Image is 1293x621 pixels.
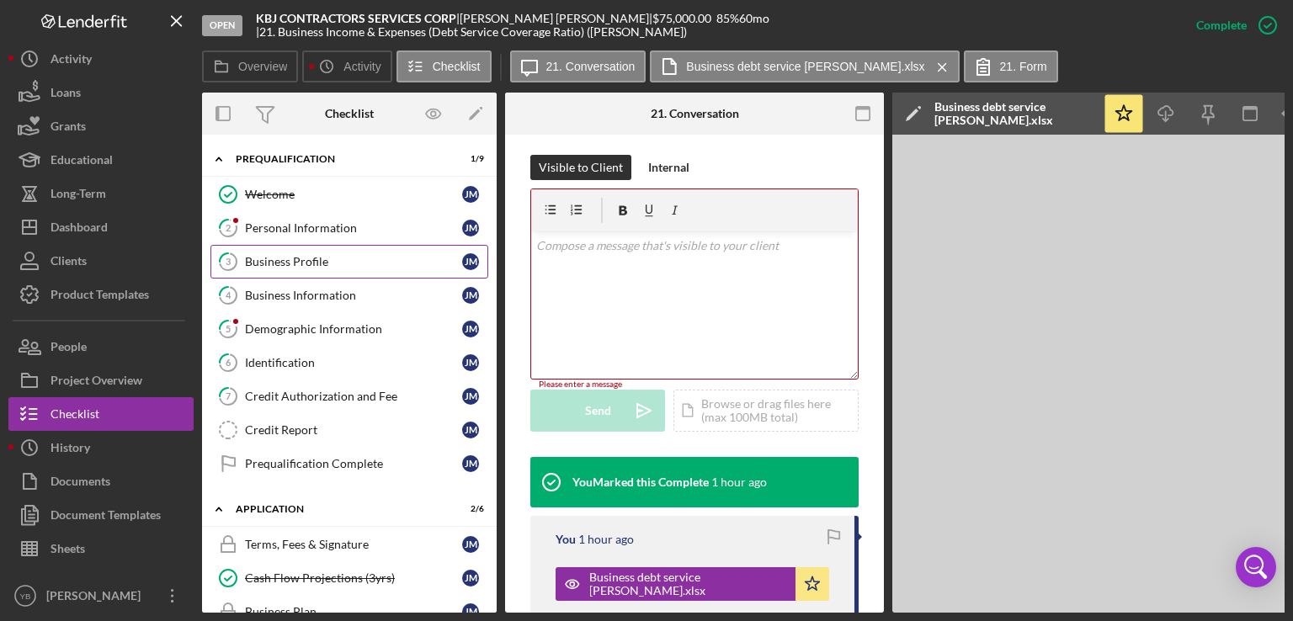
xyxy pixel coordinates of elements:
label: Activity [343,60,380,73]
button: Checklist [396,50,492,82]
a: WelcomeJM [210,178,488,211]
div: Business Information [245,289,462,302]
div: Personal Information [245,221,462,235]
div: Business Profile [245,255,462,268]
div: Application [236,504,442,514]
div: Prequalification [236,154,442,164]
div: 1 / 9 [454,154,484,164]
button: Complete [1179,8,1285,42]
button: 21. Form [964,50,1058,82]
button: Business debt service [PERSON_NAME].xlsx [650,50,959,82]
div: Business debt service [PERSON_NAME].xlsx [589,571,787,597]
a: 3Business ProfileJM [210,245,488,279]
time: 2025-08-22 18:01 [711,475,767,489]
button: Business debt service [PERSON_NAME].xlsx [556,567,829,601]
div: J M [462,186,479,203]
tspan: 5 [226,323,231,334]
button: Sheets [8,532,194,565]
div: 85 % [716,12,739,25]
div: Visible to Client [539,155,623,180]
div: Demographic Information [245,322,462,336]
div: 60 mo [739,12,769,25]
button: Document Templates [8,498,194,532]
label: 21. Form [1000,60,1047,73]
div: J M [462,536,479,553]
tspan: 7 [226,390,231,401]
div: Documents [51,464,110,502]
div: Prequalification Complete [245,457,462,470]
div: Credit Report [245,423,462,437]
div: Business Plan [245,605,462,618]
button: 21. Conversation [510,50,646,82]
div: J M [462,354,479,371]
a: Terms, Fees & SignatureJM [210,528,488,561]
div: Business debt service [PERSON_NAME].xlsx [934,100,1094,127]
a: 2Personal InformationJM [210,211,488,245]
button: Visible to Client [530,155,631,180]
tspan: 3 [226,256,231,267]
div: $75,000.00 [652,12,716,25]
b: KBJ CONTRACTORS SERVICES CORP [256,11,456,25]
tspan: 4 [226,289,231,300]
div: J M [462,321,479,337]
button: Send [530,390,665,432]
div: Welcome [245,188,462,201]
div: Checklist [325,107,374,120]
div: J M [462,388,479,405]
div: Terms, Fees & Signature [245,538,462,551]
time: 2025-08-22 18:01 [578,533,634,546]
div: | 21. Business Income & Expenses (Debt Service Coverage Ratio) ([PERSON_NAME]) [256,25,687,39]
div: | [256,12,460,25]
text: YB [20,592,31,601]
label: Checklist [433,60,481,73]
button: Internal [640,155,698,180]
div: Cash Flow Projections (3yrs) [245,571,462,585]
div: Please enter a message [530,379,859,390]
div: J M [462,570,479,586]
div: J M [462,603,479,620]
div: 21. Conversation [651,107,739,120]
label: Overview [238,60,287,73]
label: 21. Conversation [546,60,636,73]
div: J M [462,455,479,472]
label: Business debt service [PERSON_NAME].xlsx [686,60,924,73]
a: Documents [8,464,194,498]
div: You Marked this Complete [572,475,709,489]
a: Prequalification CompleteJM [210,447,488,480]
tspan: 2 [226,222,231,233]
a: 5Demographic InformationJM [210,312,488,346]
a: Cash Flow Projections (3yrs)JM [210,561,488,595]
div: J M [462,220,479,236]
